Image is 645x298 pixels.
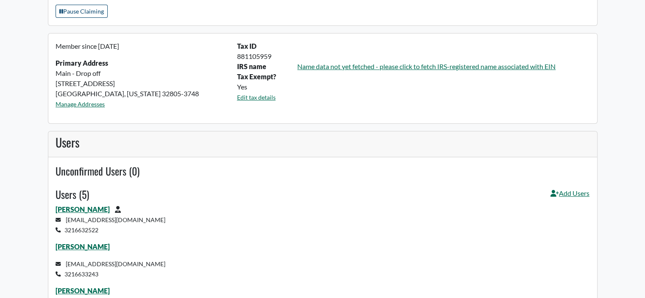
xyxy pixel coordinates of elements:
strong: Primary Address [56,59,108,67]
small: [EMAIL_ADDRESS][DOMAIN_NAME] 3216633243 [56,260,165,278]
h4: Users (5) [56,188,89,201]
small: [EMAIL_ADDRESS][DOMAIN_NAME] 3216632522 [56,216,165,234]
h4: Unconfirmed Users (0) [56,165,589,177]
h3: Users [56,135,589,150]
a: Manage Addresses [56,100,105,108]
a: Edit tax details [237,94,276,101]
p: Member since [DATE] [56,41,227,51]
b: Tax ID [237,42,257,50]
b: Tax Exempt? [237,72,276,81]
div: Main - Drop off [STREET_ADDRESS] [GEOGRAPHIC_DATA], [US_STATE] 32805-3748 [50,41,232,116]
strong: IRS name [237,62,266,70]
a: Add Users [550,188,589,204]
div: 881105959 [232,51,595,61]
a: [PERSON_NAME] [56,242,110,251]
a: Name data not yet fetched - please click to fetch IRS-registered name associated with EIN [297,62,556,70]
a: [PERSON_NAME] [56,205,110,213]
a: [PERSON_NAME] [56,287,110,295]
button: Pause Claiming [56,5,108,18]
div: Yes [232,82,595,92]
